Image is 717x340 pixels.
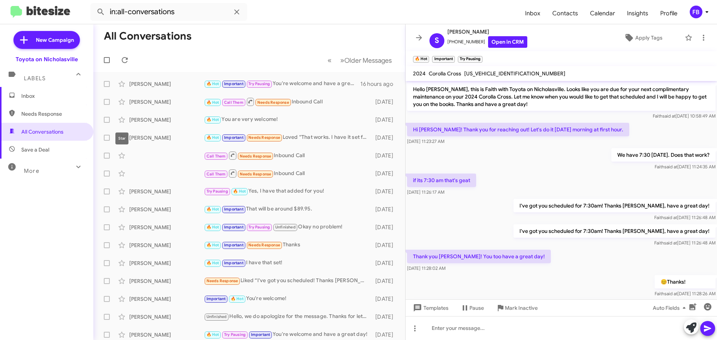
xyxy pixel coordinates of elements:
span: [US_VEHICLE_IDENTIFICATION_NUMBER] [464,70,565,77]
p: 😊Thanks! [655,275,716,288]
span: S [435,35,439,47]
div: [PERSON_NAME] [129,80,204,88]
nav: Page navigation example [323,53,396,68]
div: Inbound Call [204,97,372,106]
div: [PERSON_NAME] [129,313,204,321]
span: said at [664,240,677,246]
button: Next [336,53,396,68]
button: Apply Tags [605,31,681,44]
span: Faith [DATE] 11:24:35 AM [655,164,716,169]
span: Needs Response [248,243,280,247]
div: Thanks [204,241,372,249]
button: Previous [323,53,336,68]
div: [PERSON_NAME] [129,331,204,339]
span: [DATE] 11:26:17 AM [407,189,444,195]
div: Loved “That works. I have it set for you all!” [204,133,372,142]
div: [PERSON_NAME] [129,188,204,195]
a: Calendar [584,3,621,24]
span: [PERSON_NAME] [447,27,527,36]
div: Inbound Call [204,169,372,178]
span: Faith [DATE] 11:28:26 AM [655,291,716,296]
span: Inbox [21,92,85,100]
span: Corolla Cross [429,70,461,77]
span: Labels [24,75,46,82]
div: Hello, we do apologize for the message. Thanks for letting us know, we will update our records! H... [204,312,372,321]
span: 🔥 Hot [207,261,219,265]
div: Liked “I've got you scheduled! Thanks [PERSON_NAME], have a great day!” [204,277,372,285]
span: 🔥 Hot [231,296,243,301]
span: Faith [DATE] 11:26:48 AM [654,215,716,220]
span: Profile [654,3,683,24]
span: Contacts [546,3,584,24]
div: [DATE] [372,134,399,141]
span: 🔥 Hot [233,189,246,194]
span: Auto Fields [653,301,689,315]
span: 🔥 Hot [207,135,219,140]
div: [DATE] [372,295,399,303]
div: Yes, I have that added for you! [204,187,372,196]
div: FB [690,6,702,18]
span: 🔥 Hot [207,332,219,337]
span: Important [224,261,243,265]
button: FB [683,6,709,18]
div: [DATE] [372,277,399,285]
span: Call Them [207,172,226,177]
div: Inbound Call [204,151,372,160]
span: Call Them [207,154,226,159]
div: [PERSON_NAME] [129,277,204,285]
span: Important [224,135,243,140]
span: Try Pausing [207,189,228,194]
a: New Campaign [13,31,80,49]
div: [PERSON_NAME] [129,98,204,106]
span: [PHONE_NUMBER] [447,36,527,48]
a: Insights [621,3,654,24]
span: 🔥 Hot [207,207,219,212]
span: 🔥 Hot [207,81,219,86]
div: Okay no problem! [204,223,372,231]
div: [DATE] [372,259,399,267]
span: Try Pausing [248,225,270,230]
span: 🔥 Hot [207,225,219,230]
span: All Conversations [21,128,63,135]
div: [DATE] [372,116,399,124]
span: Needs Response [240,172,271,177]
div: I have that set! [204,259,372,267]
button: Templates [406,301,454,315]
span: [DATE] 11:23:27 AM [407,138,444,144]
span: Templates [412,301,448,315]
small: Try Pausing [458,56,482,63]
span: « [328,56,332,65]
span: Important [251,332,270,337]
span: Mark Inactive [505,301,538,315]
a: Inbox [519,3,546,24]
span: Faith [DATE] 10:58:49 AM [653,113,716,119]
div: [PERSON_NAME] [129,206,204,213]
span: said at [664,291,677,296]
div: [DATE] [372,170,399,177]
span: Apply Tags [635,31,662,44]
span: said at [664,215,677,220]
span: 🔥 Hot [207,117,219,122]
span: Needs Response [257,100,289,105]
div: [DATE] [372,152,399,159]
span: More [24,168,39,174]
button: Auto Fields [647,301,695,315]
span: » [340,56,344,65]
p: Hello [PERSON_NAME], this is Faith with Toyota on Nicholasville. Looks like you are due for your ... [407,82,716,111]
span: [DATE] 11:28:02 AM [407,265,446,271]
span: Try Pausing [248,81,270,86]
div: [PERSON_NAME] [129,134,204,141]
span: Needs Response [248,135,280,140]
span: said at [664,164,677,169]
small: 🔥 Hot [413,56,429,63]
div: [PERSON_NAME] [129,295,204,303]
div: [PERSON_NAME] [129,241,204,249]
div: That will be around $89.95. [204,205,372,213]
p: I've got you scheduled for 7:30am! Thanks [PERSON_NAME], have a great day! [513,199,716,212]
div: You're welcome and have a great day! [204,79,360,88]
div: 16 hours ago [360,80,399,88]
div: Star [115,132,128,144]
